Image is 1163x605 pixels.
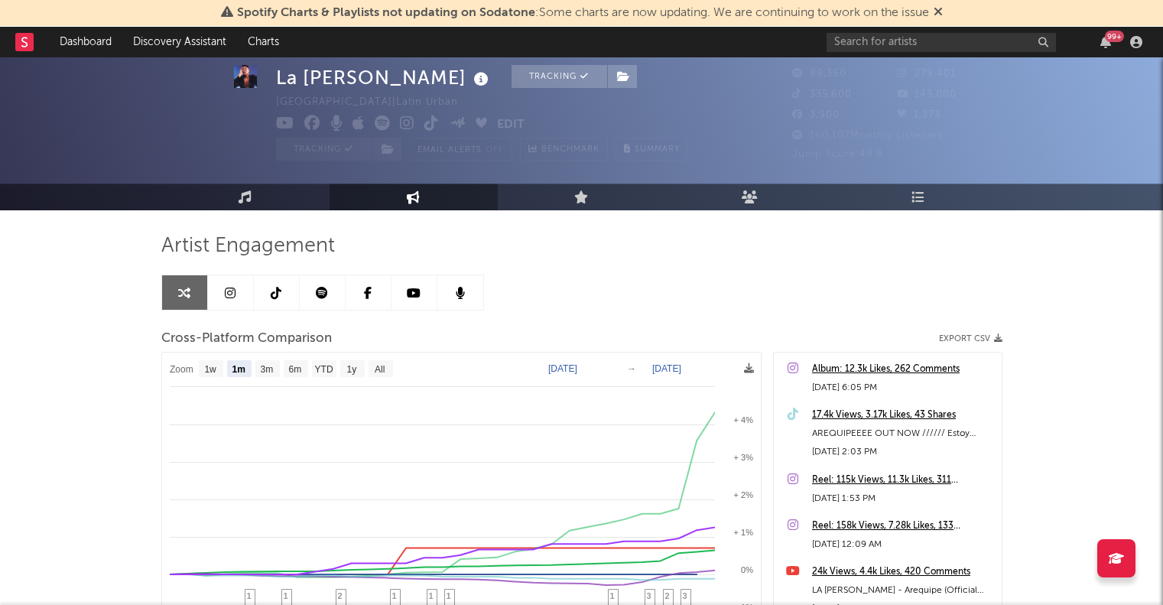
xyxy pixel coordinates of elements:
[792,69,846,79] span: 89,360
[812,517,994,535] a: Reel: 158k Views, 7.28k Likes, 133 Comments
[122,27,237,57] a: Discovery Assistant
[812,406,994,424] a: 17.4k Views, 3.17k Likes, 43 Shares
[374,364,384,375] text: All
[520,138,608,161] a: Benchmark
[733,528,753,537] text: + 1%
[232,364,245,375] text: 1m
[1100,36,1111,48] button: 99+
[683,591,687,600] span: 3
[635,145,680,154] span: Summary
[812,581,994,600] div: LA [PERSON_NAME] - Arequipe (Official Video)
[812,360,994,379] a: Album: 12.3k Likes, 262 Comments
[497,115,525,135] button: Edit
[792,131,944,141] span: 160,107 Monthly Listeners
[409,138,512,161] button: Email AlertsOff
[812,535,994,554] div: [DATE] 12:09 AM
[247,591,252,600] span: 1
[512,65,607,88] button: Tracking
[647,591,651,600] span: 3
[161,330,332,348] span: Cross-Platform Comparison
[627,363,636,374] text: →
[161,237,335,255] span: Artist Engagement
[897,89,957,99] span: 143,000
[812,490,994,508] div: [DATE] 1:53 PM
[812,424,994,443] div: AREQUIPEEEE OUT NOW ////// Estoy leyendo sus mensajes, no hay mejor team que ustedes. Thank uuuuu...
[276,65,492,90] div: La [PERSON_NAME]
[548,363,577,374] text: [DATE]
[429,591,434,600] span: 1
[792,110,840,120] span: 3,900
[812,443,994,461] div: [DATE] 2:03 PM
[237,7,929,19] span: : Some charts are now updating. We are continuing to work on the issue
[237,7,535,19] span: Spotify Charts & Playlists not updating on Sodatone
[1105,31,1124,42] div: 99 +
[284,591,288,600] span: 1
[652,363,681,374] text: [DATE]
[338,591,343,600] span: 2
[733,490,753,499] text: + 2%
[204,364,216,375] text: 1w
[260,364,273,375] text: 3m
[447,591,451,600] span: 1
[276,138,372,161] button: Tracking
[392,591,397,600] span: 1
[792,149,883,159] span: Jump Score: 49.8
[314,364,333,375] text: YTD
[346,364,356,375] text: 1y
[288,364,301,375] text: 6m
[237,27,290,57] a: Charts
[897,69,956,79] span: 279,401
[486,146,504,155] em: Off
[541,141,599,159] span: Benchmark
[897,110,940,120] span: 1,373
[665,591,670,600] span: 2
[934,7,943,19] span: Dismiss
[827,33,1056,52] input: Search for artists
[610,591,615,600] span: 1
[939,334,1002,343] button: Export CSV
[792,89,852,99] span: 335,600
[812,379,994,397] div: [DATE] 6:05 PM
[49,27,122,57] a: Dashboard
[733,453,753,462] text: + 3%
[276,93,476,112] div: [GEOGRAPHIC_DATA] | Latin Urban
[812,471,994,490] a: Reel: 115k Views, 11.3k Likes, 311 Comments
[812,563,994,581] a: 24k Views, 4.4k Likes, 420 Comments
[741,565,753,574] text: 0%
[733,415,753,424] text: + 4%
[616,138,688,161] button: Summary
[170,364,193,375] text: Zoom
